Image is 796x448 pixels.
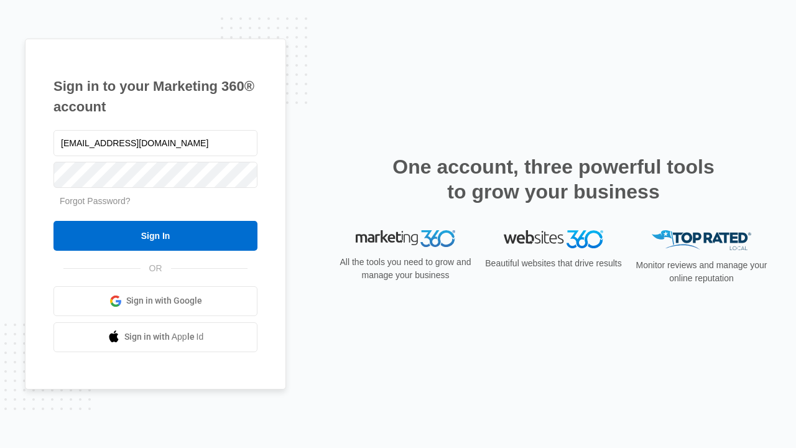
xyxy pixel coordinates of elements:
[389,154,718,204] h2: One account, three powerful tools to grow your business
[124,330,204,343] span: Sign in with Apple Id
[53,221,257,251] input: Sign In
[53,322,257,352] a: Sign in with Apple Id
[484,257,623,270] p: Beautiful websites that drive results
[126,294,202,307] span: Sign in with Google
[356,230,455,248] img: Marketing 360
[632,259,771,285] p: Monitor reviews and manage your online reputation
[652,230,751,251] img: Top Rated Local
[53,130,257,156] input: Email
[53,76,257,117] h1: Sign in to your Marketing 360® account
[141,262,171,275] span: OR
[336,256,475,282] p: All the tools you need to grow and manage your business
[60,196,131,206] a: Forgot Password?
[504,230,603,248] img: Websites 360
[53,286,257,316] a: Sign in with Google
